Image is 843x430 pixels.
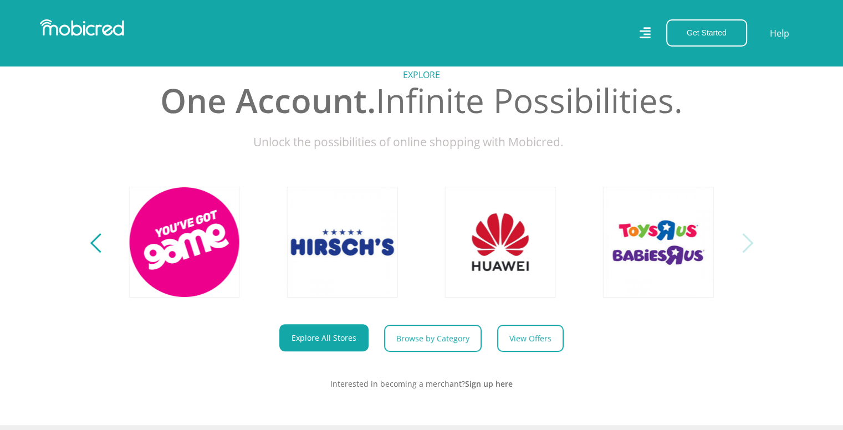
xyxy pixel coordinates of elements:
[114,70,729,80] h5: Explore
[114,378,729,390] p: Interested in becoming a merchant?
[114,134,729,151] p: Unlock the possibilities of online shopping with Mobicred.
[465,378,513,389] a: Sign up here
[279,324,369,351] a: Explore All Stores
[160,78,376,123] span: One Account.
[114,80,729,120] h2: Infinite Possibilities.
[93,231,107,253] button: Previous
[737,231,750,253] button: Next
[497,325,564,352] a: View Offers
[769,26,790,40] a: Help
[666,19,747,47] button: Get Started
[40,19,124,36] img: Mobicred
[384,325,482,352] a: Browse by Category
